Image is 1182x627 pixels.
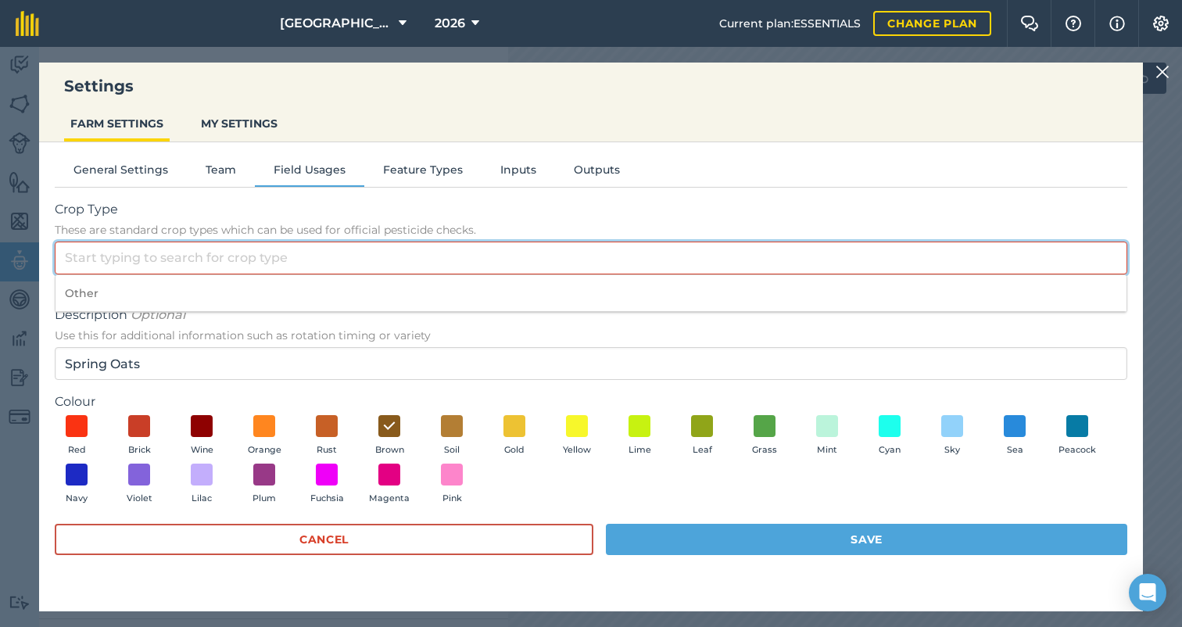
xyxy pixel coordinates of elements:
button: Magenta [367,464,411,506]
span: Violet [127,492,152,506]
span: Lilac [192,492,212,506]
button: Soil [430,415,474,457]
button: Leaf [680,415,724,457]
label: Colour [55,392,1127,411]
button: Sea [993,415,1037,457]
button: Grass [743,415,786,457]
button: Peacock [1055,415,1099,457]
button: Fuchsia [305,464,349,506]
span: Description [55,306,1127,324]
span: Lime [629,443,651,457]
button: Lime [618,415,661,457]
span: Gold [504,443,525,457]
button: Inputs [482,161,555,185]
img: svg+xml;base64,PHN2ZyB4bWxucz0iaHR0cDovL3d3dy53My5vcmcvMjAwMC9zdmciIHdpZHRoPSIxNyIgaGVpZ2h0PSIxNy... [1109,14,1125,33]
button: Cyan [868,415,912,457]
button: Save [606,524,1127,555]
button: Cancel [55,524,593,555]
button: General Settings [55,161,187,185]
span: Cyan [879,443,901,457]
span: Brick [128,443,151,457]
span: 2026 [435,14,465,33]
span: Fuchsia [310,492,344,506]
img: A question mark icon [1064,16,1083,31]
h3: Settings [39,75,1143,97]
button: Outputs [555,161,639,185]
img: Two speech bubbles overlapping with the left bubble in the forefront [1020,16,1039,31]
span: Use this for additional information such as rotation timing or variety [55,328,1127,343]
button: Pink [430,464,474,506]
span: Plum [253,492,276,506]
span: Peacock [1058,443,1096,457]
img: A cog icon [1152,16,1170,31]
img: svg+xml;base64,PHN2ZyB4bWxucz0iaHR0cDovL3d3dy53My5vcmcvMjAwMC9zdmciIHdpZHRoPSIxOCIgaGVpZ2h0PSIyNC... [382,417,396,435]
button: Brick [117,415,161,457]
em: Optional [131,307,185,322]
button: Plum [242,464,286,506]
span: Grass [752,443,777,457]
input: Start typing to search for crop type [55,242,1127,274]
span: Wine [191,443,213,457]
a: Change plan [873,11,991,36]
button: Yellow [555,415,599,457]
li: Other [56,275,1126,312]
span: Magenta [369,492,410,506]
span: Mint [817,443,837,457]
span: These are standard crop types which can be used for official pesticide checks. [55,222,1127,238]
button: Orange [242,415,286,457]
span: Crop Type [55,200,1127,219]
button: Gold [492,415,536,457]
span: Leaf [693,443,712,457]
span: Navy [66,492,88,506]
button: Navy [55,464,98,506]
span: [GEOGRAPHIC_DATA] [280,14,392,33]
span: Red [68,443,86,457]
button: Sky [930,415,974,457]
span: Soil [444,443,460,457]
button: FARM SETTINGS [64,109,170,138]
button: Rust [305,415,349,457]
span: Brown [375,443,404,457]
img: svg+xml;base64,PHN2ZyB4bWxucz0iaHR0cDovL3d3dy53My5vcmcvMjAwMC9zdmciIHdpZHRoPSIyMiIgaGVpZ2h0PSIzMC... [1155,63,1169,81]
button: Mint [805,415,849,457]
button: Feature Types [364,161,482,185]
button: Wine [180,415,224,457]
button: Field Usages [255,161,364,185]
button: Team [187,161,255,185]
span: Rust [317,443,337,457]
img: fieldmargin Logo [16,11,39,36]
div: Open Intercom Messenger [1129,574,1166,611]
span: Orange [248,443,281,457]
span: Pink [442,492,462,506]
button: Violet [117,464,161,506]
button: Red [55,415,98,457]
span: Sea [1007,443,1023,457]
button: Brown [367,415,411,457]
span: Sky [944,443,960,457]
span: Current plan : ESSENTIALS [719,15,861,32]
button: Lilac [180,464,224,506]
button: MY SETTINGS [195,109,284,138]
span: Yellow [563,443,591,457]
